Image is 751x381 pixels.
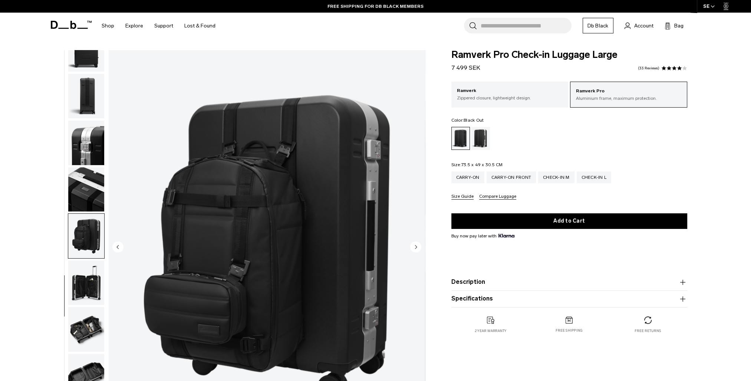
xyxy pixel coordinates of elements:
a: Lost & Found [184,13,215,39]
p: Zippered closure, lightweight design. [457,95,563,101]
button: Ramverk Pro Check-in Luggage Large Black Out [68,120,105,165]
img: Ramverk Pro Check-in Luggage Large Black Out [68,121,104,165]
a: Check-in M [538,171,574,183]
img: Ramverk Pro Check-in Luggage Large Black Out [68,167,104,212]
a: 33 reviews [638,66,659,70]
a: Account [625,21,653,30]
button: Bag [665,21,684,30]
p: Free shipping [556,328,583,333]
span: Buy now pay later with [451,233,514,239]
button: Previous slide [112,241,123,254]
span: Account [634,22,653,30]
a: Db Black [583,18,613,33]
button: Specifications [451,295,687,303]
span: Bag [674,22,684,30]
p: Ramverk [457,87,563,95]
button: Ramverk Pro Check-in Luggage Large Black Out [68,213,105,259]
button: Compare Luggage [479,194,516,200]
img: {"height" => 20, "alt" => "Klarna"} [498,234,514,237]
img: Ramverk Pro Check-in Luggage Large Black Out [68,214,104,258]
a: FREE SHIPPING FOR DB BLACK MEMBERS [327,3,424,10]
a: Black Out [451,127,470,150]
button: Size Guide [451,194,474,200]
button: Add to Cart [451,213,687,229]
a: Silver [471,127,490,150]
p: Aluminium frame, maximum protection. [576,95,681,102]
legend: Size: [451,162,503,167]
p: Free returns [635,328,661,334]
button: Ramverk Pro Check-in Luggage Large Black Out [68,260,105,305]
span: 73.5 x 49 x 30.5 CM [461,162,503,167]
img: Ramverk Pro Check-in Luggage Large Black Out [68,260,104,305]
legend: Color: [451,118,484,122]
img: Ramverk Pro Check-in Luggage Large Black Out [68,74,104,118]
button: Next slide [410,241,421,254]
button: Description [451,278,687,287]
a: Carry-on [451,171,484,183]
a: Check-in L [577,171,612,183]
a: Ramverk Zippered closure, lightweight design. [451,82,569,107]
nav: Main Navigation [96,13,221,39]
button: Ramverk Pro Check-in Luggage Large Black Out [68,73,105,119]
span: 7 499 SEK [451,64,480,71]
a: Shop [102,13,114,39]
a: Explore [125,13,143,39]
span: Ramverk Pro Check-in Luggage Large [451,50,687,60]
a: Carry-on Front [487,171,536,183]
img: Ramverk Pro Check-in Luggage Large Black Out [68,307,104,352]
span: Black Out [464,118,484,123]
button: Ramverk Pro Check-in Luggage Large Black Out [68,307,105,352]
p: 2 year warranty [475,328,507,334]
a: Support [154,13,173,39]
p: Ramverk Pro [576,88,681,95]
button: Ramverk Pro Check-in Luggage Large Black Out [68,167,105,212]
